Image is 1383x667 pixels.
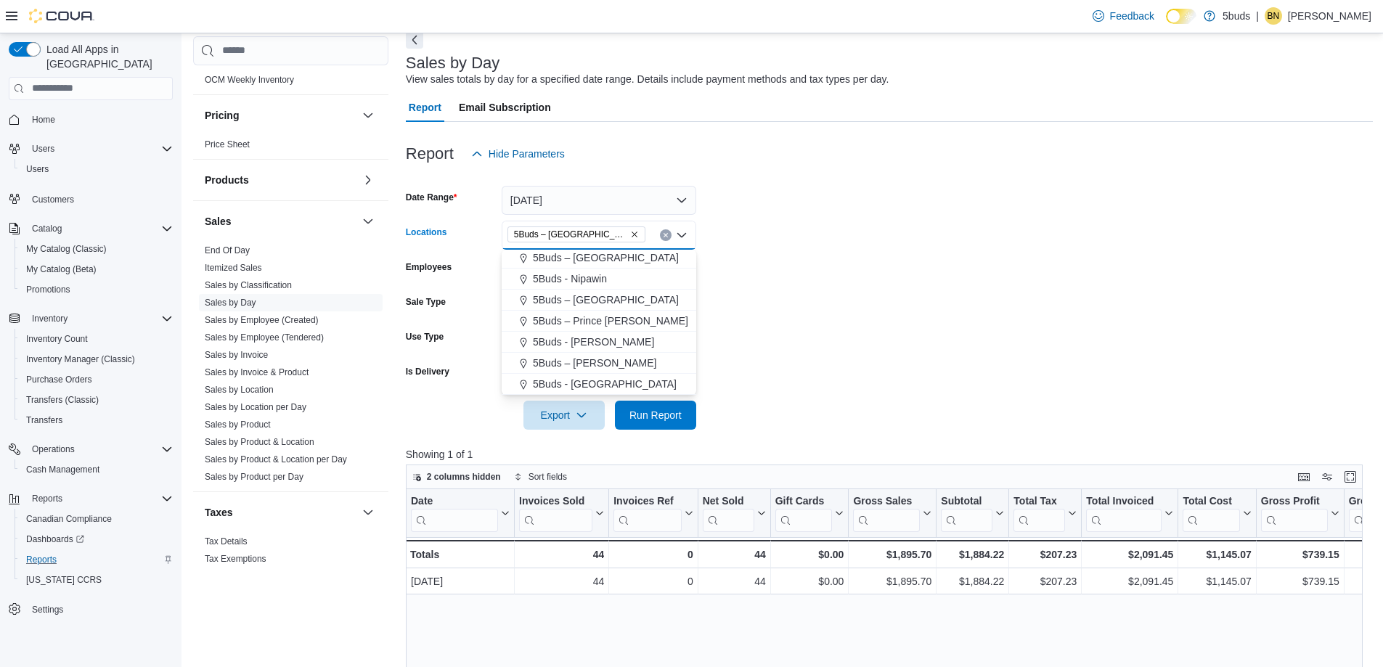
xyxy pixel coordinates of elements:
nav: Complex example [9,103,173,658]
span: Dashboards [20,531,173,548]
a: Reports [20,551,62,568]
div: Total Tax [1013,495,1065,532]
div: Taxes [193,533,388,573]
button: Run Report [615,401,696,430]
span: Sort fields [529,471,567,483]
div: $1,884.22 [941,573,1004,590]
span: Tax Exemptions [205,553,266,565]
span: Operations [32,443,75,455]
h3: Pricing [205,108,239,123]
a: Sales by Location per Day [205,402,306,412]
a: Price Sheet [205,139,250,150]
span: Hide Parameters [489,147,565,161]
span: Tax Details [205,536,248,547]
button: Gross Profit [1261,495,1339,532]
button: Close list of options [676,229,688,241]
span: Cash Management [20,461,173,478]
span: Transfers (Classic) [26,394,99,406]
span: My Catalog (Beta) [20,261,173,278]
div: $207.23 [1013,573,1077,590]
div: Pricing [193,136,388,159]
span: [US_STATE] CCRS [26,574,102,586]
a: Promotions [20,281,76,298]
span: My Catalog (Classic) [26,243,107,255]
span: Washington CCRS [20,571,173,589]
span: Users [26,140,173,157]
span: 5Buds – [GEOGRAPHIC_DATA] [533,292,679,307]
div: Totals [410,546,510,563]
button: Gift Cards [775,495,844,532]
button: 2 columns hidden [407,468,507,486]
button: Invoices Sold [519,495,604,532]
span: Operations [26,441,173,458]
div: 0 [613,546,693,563]
button: Promotions [15,279,179,300]
a: Sales by Location [205,385,274,395]
label: Is Delivery [406,366,449,377]
button: My Catalog (Beta) [15,259,179,279]
span: BN [1268,7,1280,25]
button: Products [359,171,377,189]
button: 5Buds - [PERSON_NAME] [502,332,696,353]
a: OCM Weekly Inventory [205,75,294,85]
div: Invoices Sold [519,495,592,509]
a: Home [26,111,61,128]
button: Total Invoiced [1086,495,1173,532]
a: Users [20,160,54,178]
span: Reports [32,493,62,504]
span: Transfers [26,414,62,426]
span: My Catalog (Classic) [20,240,173,258]
a: Sales by Product [205,420,271,430]
div: Invoices Sold [519,495,592,532]
span: Sales by Product [205,419,271,430]
div: OCM [193,71,388,94]
span: Settings [32,604,63,615]
button: Inventory Count [15,329,179,349]
button: My Catalog (Classic) [15,239,179,259]
span: Report [409,93,441,122]
span: Promotions [26,284,70,295]
span: 5Buds – [PERSON_NAME] [533,356,656,370]
span: Sales by Product & Location [205,436,314,448]
button: 5Buds - [GEOGRAPHIC_DATA] [502,374,696,395]
button: Reports [15,549,179,570]
div: Benjamin Nuesca [1265,7,1282,25]
button: Inventory [26,310,73,327]
span: 5Buds - [GEOGRAPHIC_DATA] [533,377,677,391]
button: Purchase Orders [15,369,179,390]
a: Sales by Product & Location per Day [205,454,347,465]
a: Purchase Orders [20,371,98,388]
div: Total Cost [1183,495,1239,532]
span: Inventory Count [20,330,173,348]
button: Operations [26,441,81,458]
span: Sales by Invoice & Product [205,367,309,378]
span: Inventory Manager (Classic) [20,351,173,368]
span: Purchase Orders [20,371,173,388]
span: Inventory Count [26,333,88,345]
div: $1,884.22 [941,546,1004,563]
h3: Taxes [205,505,233,520]
span: Customers [32,194,74,205]
button: Catalog [26,220,68,237]
button: Home [3,109,179,130]
button: Gross Sales [853,495,931,532]
div: 44 [519,546,604,563]
button: Sales [359,213,377,230]
span: Sales by Classification [205,279,292,291]
a: Sales by Product per Day [205,472,303,482]
p: Showing 1 of 1 [406,447,1373,462]
button: Taxes [205,505,356,520]
span: Feedback [1110,9,1154,23]
div: $739.15 [1261,573,1339,590]
button: Display options [1318,468,1336,486]
a: My Catalog (Beta) [20,261,102,278]
div: $1,145.07 [1183,573,1251,590]
button: Customers [3,188,179,209]
span: Inventory Manager (Classic) [26,353,135,365]
label: Locations [406,226,447,238]
div: $0.00 [775,573,844,590]
div: View sales totals by day for a specified date range. Details include payment methods and tax type... [406,72,889,87]
button: Remove 5Buds – Yorkton from selection in this group [630,230,639,239]
span: 5Buds – Yorkton [507,226,645,242]
button: Net Sold [702,495,765,532]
